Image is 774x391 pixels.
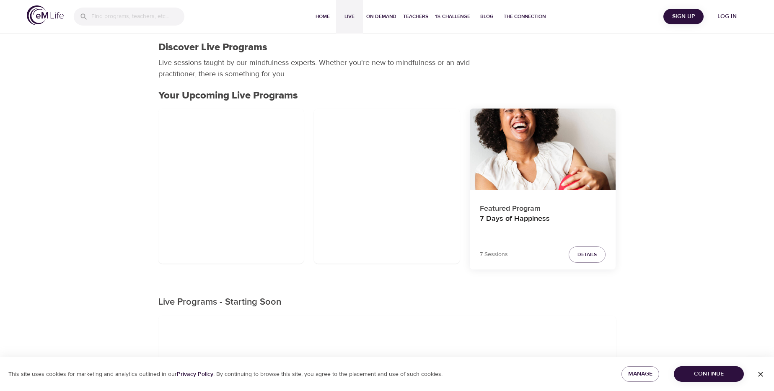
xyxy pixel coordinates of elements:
[158,41,267,54] h1: Discover Live Programs
[504,12,546,21] span: The Connection
[577,250,597,259] span: Details
[477,12,497,21] span: Blog
[663,9,704,24] button: Sign Up
[480,250,508,259] p: 7 Sessions
[707,9,747,24] button: Log in
[91,8,184,26] input: Find programs, teachers, etc...
[667,11,700,22] span: Sign Up
[569,246,606,263] button: Details
[710,11,744,22] span: Log in
[158,90,616,102] h2: Your Upcoming Live Programs
[470,109,616,191] button: 7 Days of Happiness
[177,370,213,378] a: Privacy Policy
[339,12,360,21] span: Live
[480,214,606,234] h4: 7 Days of Happiness
[366,12,396,21] span: On-Demand
[621,366,659,382] button: Manage
[158,293,616,311] p: Live Programs - Starting Soon
[674,366,744,382] button: Continue
[628,369,652,379] span: Manage
[313,12,333,21] span: Home
[27,5,64,25] img: logo
[158,57,473,80] p: Live sessions taught by our mindfulness experts. Whether you're new to mindfulness or an avid pra...
[403,12,428,21] span: Teachers
[435,12,470,21] span: 1% Challenge
[480,199,606,214] p: Featured Program
[681,369,737,379] span: Continue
